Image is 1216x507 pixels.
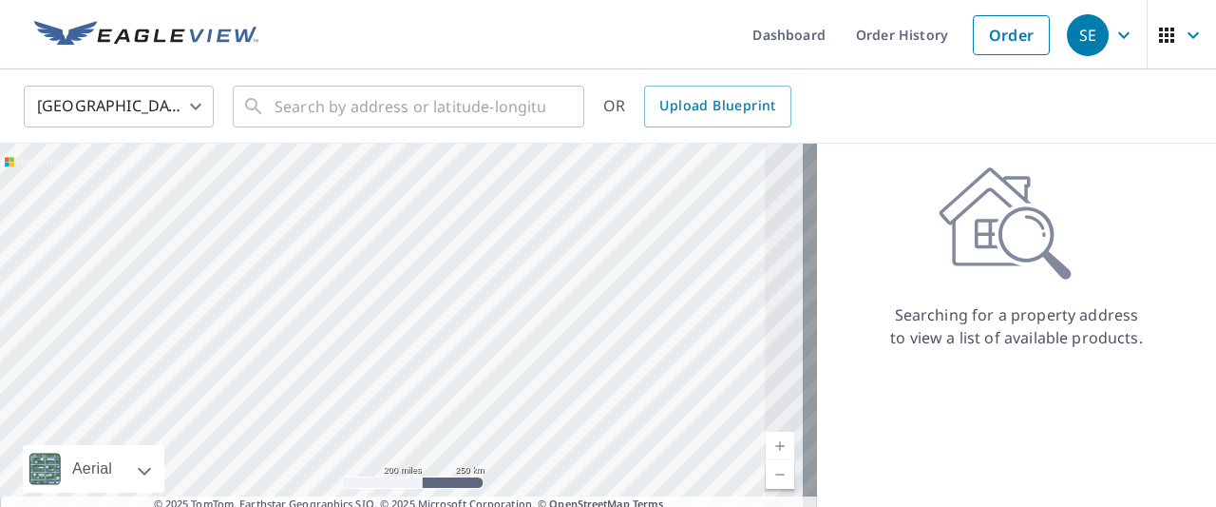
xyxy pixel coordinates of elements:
[1067,14,1109,56] div: SE
[973,15,1050,55] a: Order
[766,460,794,489] a: Current Level 5, Zoom Out
[23,445,164,493] div: Aerial
[889,303,1144,349] p: Searching for a property address to view a list of available products.
[766,432,794,460] a: Current Level 5, Zoom In
[66,445,118,493] div: Aerial
[24,80,214,133] div: [GEOGRAPHIC_DATA]
[603,86,791,127] div: OR
[34,21,258,49] img: EV Logo
[644,86,790,127] a: Upload Blueprint
[659,94,775,118] span: Upload Blueprint
[275,80,545,133] input: Search by address or latitude-longitude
